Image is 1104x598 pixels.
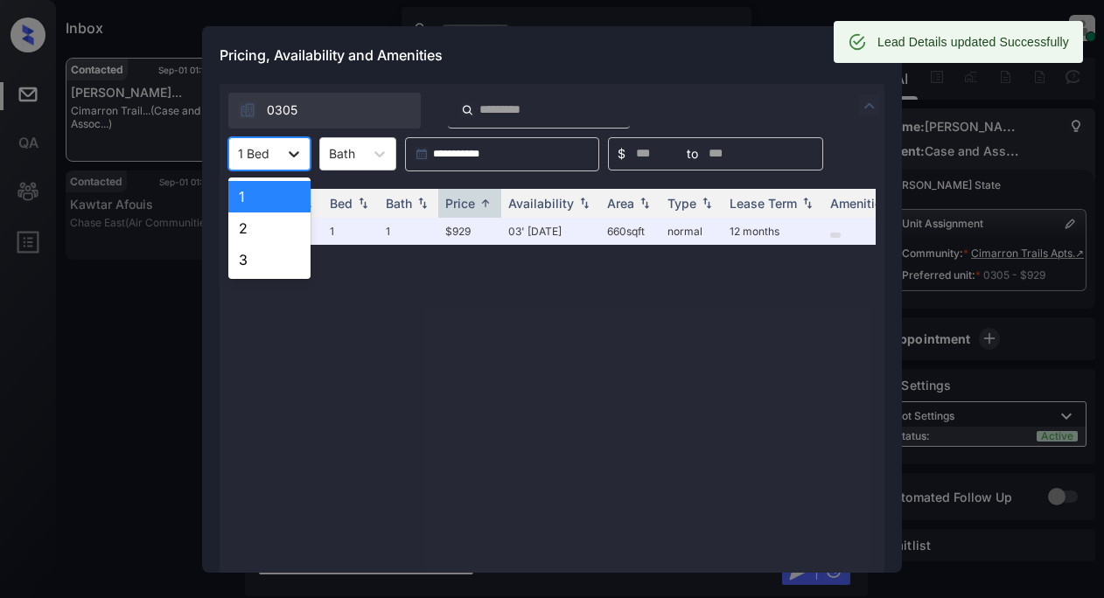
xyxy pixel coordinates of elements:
[576,197,593,209] img: sorting
[698,197,716,209] img: sorting
[607,196,634,211] div: Area
[636,197,653,209] img: sorting
[379,218,438,245] td: 1
[687,144,698,163] span: to
[228,181,311,212] div: 1
[445,196,475,211] div: Price
[228,212,311,244] div: 2
[354,197,372,209] img: sorting
[330,196,353,211] div: Bed
[859,95,880,116] img: icon-zuma
[228,244,311,275] div: 3
[501,218,600,245] td: 03' [DATE]
[660,218,723,245] td: normal
[386,196,412,211] div: Bath
[267,101,297,120] span: 0305
[323,218,379,245] td: 1
[414,197,431,209] img: sorting
[202,26,902,84] div: Pricing, Availability and Amenities
[723,218,823,245] td: 12 months
[877,26,1069,58] div: Lead Details updated Successfully
[618,144,625,163] span: $
[477,197,494,210] img: sorting
[461,102,474,118] img: icon-zuma
[508,196,574,211] div: Availability
[830,196,889,211] div: Amenities
[667,196,696,211] div: Type
[239,101,256,119] img: icon-zuma
[799,197,816,209] img: sorting
[600,218,660,245] td: 660 sqft
[438,218,501,245] td: $929
[730,196,797,211] div: Lease Term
